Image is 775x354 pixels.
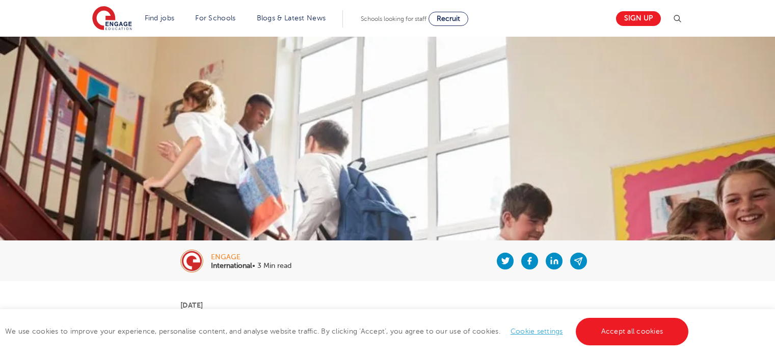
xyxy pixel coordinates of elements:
a: Find jobs [145,14,175,22]
a: Sign up [616,11,661,26]
a: Blogs & Latest News [257,14,326,22]
b: International [211,262,252,269]
p: • 3 Min read [211,262,291,269]
p: [DATE] [180,302,595,309]
div: engage [211,254,291,261]
a: Cookie settings [511,328,563,335]
span: We use cookies to improve your experience, personalise content, and analyse website traffic. By c... [5,328,691,335]
a: Recruit [429,12,468,26]
a: For Schools [195,14,235,22]
img: Engage Education [92,6,132,32]
a: Accept all cookies [576,318,689,345]
span: Recruit [437,15,460,22]
span: Schools looking for staff [361,15,426,22]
